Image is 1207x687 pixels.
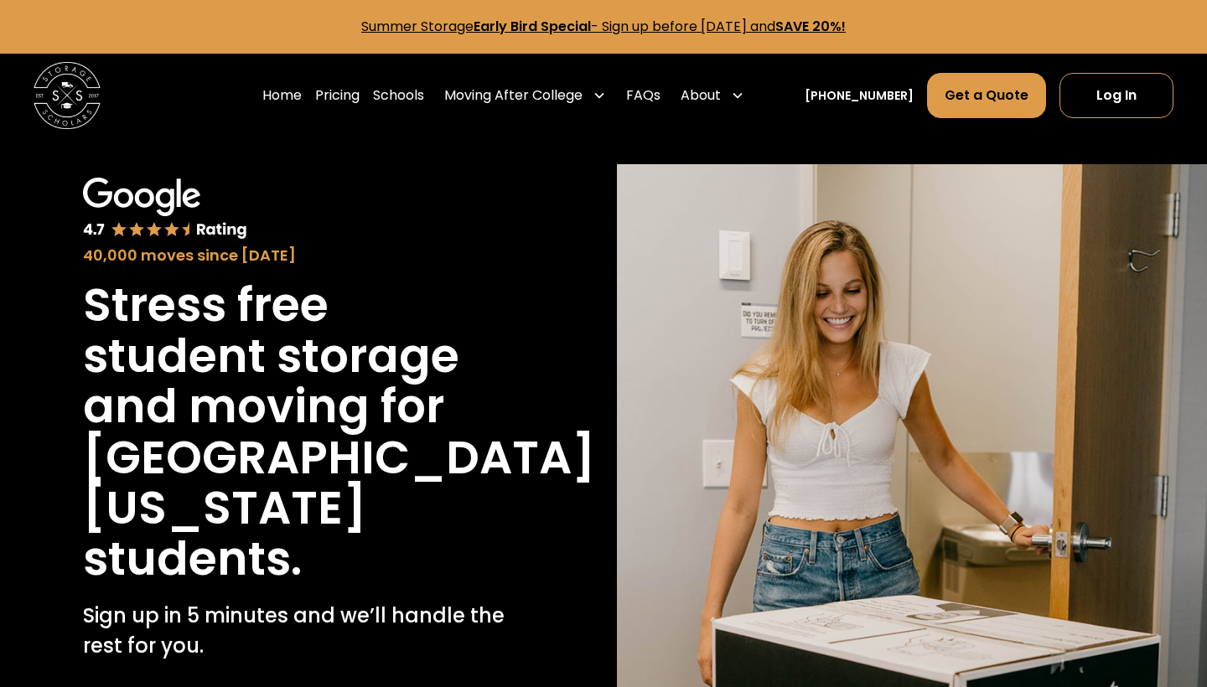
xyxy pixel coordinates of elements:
[83,244,508,266] div: 40,000 moves since [DATE]
[805,87,914,105] a: [PHONE_NUMBER]
[626,72,660,119] a: FAQs
[444,85,583,106] div: Moving After College
[83,178,247,240] img: Google 4.7 star rating
[83,601,508,661] p: Sign up in 5 minutes and we’ll handle the rest for you.
[262,72,302,119] a: Home
[34,62,101,129] img: Storage Scholars main logo
[681,85,721,106] div: About
[361,17,846,36] a: Summer StorageEarly Bird Special- Sign up before [DATE] andSAVE 20%!
[674,72,751,119] div: About
[34,62,101,129] a: home
[373,72,424,119] a: Schools
[315,72,360,119] a: Pricing
[474,17,591,36] strong: Early Bird Special
[83,280,508,432] h1: Stress free student storage and moving for
[775,17,846,36] strong: SAVE 20%!
[438,72,613,119] div: Moving After College
[927,73,1046,118] a: Get a Quote
[1059,73,1173,118] a: Log In
[83,432,595,534] h1: [GEOGRAPHIC_DATA][US_STATE]
[83,534,302,585] h1: students.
